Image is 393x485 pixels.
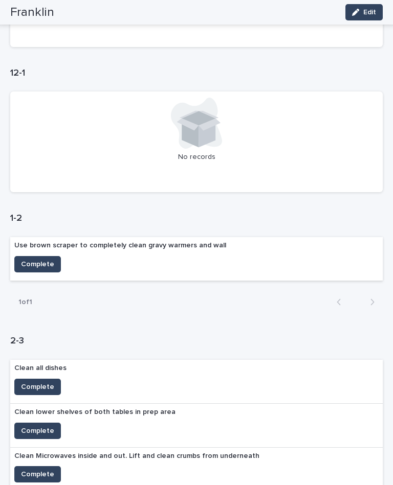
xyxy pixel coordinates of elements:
[14,466,61,482] button: Complete
[14,423,61,439] button: Complete
[21,382,54,392] span: Complete
[21,469,54,479] span: Complete
[10,335,383,348] h1: 2-3
[10,67,383,80] h1: 12-1
[10,360,383,404] a: Clean all dishesComplete
[10,213,383,225] h1: 1-2
[14,256,61,272] button: Complete
[14,364,67,373] p: Clean all dishes
[21,426,54,436] span: Complete
[329,297,356,307] button: Back
[14,408,176,417] p: Clean lower shelves of both tables in prep area
[345,4,383,20] button: Edit
[363,9,376,16] span: Edit
[21,259,54,269] span: Complete
[14,379,61,395] button: Complete
[10,404,383,448] a: Clean lower shelves of both tables in prep areaComplete
[356,297,383,307] button: Next
[10,290,40,315] p: 1 of 1
[14,241,226,250] p: Use brown scraper to completely clean gravy warmers and wall
[10,237,383,281] a: Use brown scraper to completely clean gravy warmers and wallComplete
[10,5,54,20] h2: Franklin
[16,153,377,161] p: No records
[14,452,259,460] p: Clean Microwaves inside and out. Lift and clean crumbs from underneath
